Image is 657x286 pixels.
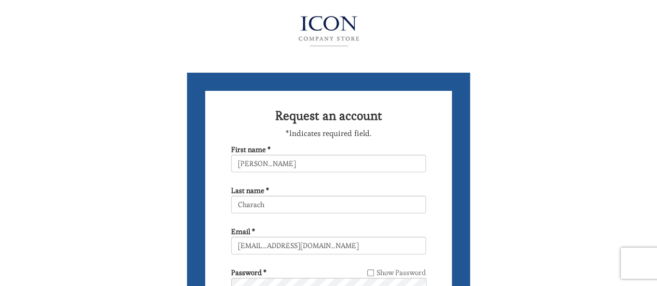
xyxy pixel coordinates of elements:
label: Password * [231,267,266,278]
p: *Indicates required field. [231,128,426,139]
label: Last name * [231,185,269,196]
input: Show Password [367,269,374,276]
label: Email * [231,226,255,237]
h2: Request an account [231,109,426,122]
label: First name * [231,144,271,155]
label: Show Password [367,267,426,278]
